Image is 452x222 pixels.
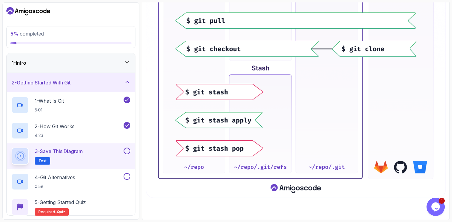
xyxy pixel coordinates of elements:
span: 5 % [10,31,19,37]
p: 0:58 [35,183,75,190]
iframe: chat widget [426,198,446,216]
button: 1-What Is Git5:01 [12,97,130,114]
span: completed [10,31,44,37]
p: 4:23 [35,132,75,138]
button: 3-Save this diagramText [12,148,130,165]
p: 4 - Git Alternatives [35,174,75,181]
p: 5 - Getting Started Quiz [35,199,86,206]
p: 5:01 [35,107,64,113]
h3: 2 - Getting Started With Git [12,79,71,86]
button: 4-Git Alternatives0:58 [12,173,130,190]
button: 1-Intro [7,53,135,73]
button: 5-Getting Started QuizRequired-quiz [12,199,130,216]
p: 1 - What Is Git [35,97,64,104]
span: Text [38,159,47,163]
span: Required- [38,210,57,214]
span: quiz [57,210,65,214]
button: 2-Getting Started With Git [7,73,135,92]
p: 2 - How Git Works [35,123,75,130]
a: Dashboard [6,6,50,16]
p: 3 - Save this diagram [35,148,83,155]
h3: 1 - Intro [12,59,26,67]
button: 2-How Git Works4:23 [12,122,130,139]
